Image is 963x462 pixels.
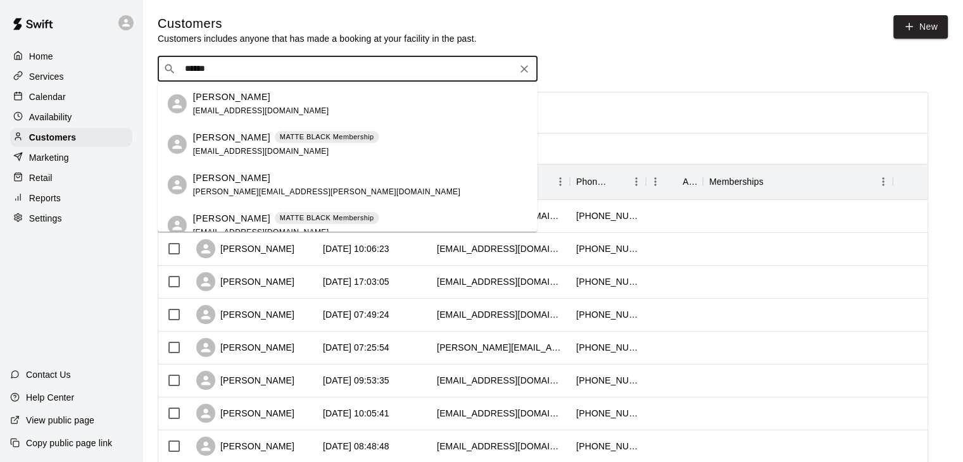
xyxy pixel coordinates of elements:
a: Retail [10,168,132,187]
div: Phone Number [570,164,646,199]
div: Memberships [703,164,893,199]
p: MATTE BLACK Membership [280,213,374,223]
p: Customers includes anyone that has made a booking at your facility in the past. [158,32,477,45]
div: [PERSON_NAME] [196,272,294,291]
button: Sort [764,173,781,190]
div: Search customers by name or email [158,56,538,82]
p: Services [29,70,64,83]
p: Customers [29,131,76,144]
div: 2025-10-14 10:06:23 [323,242,389,255]
div: [PERSON_NAME] [196,404,294,423]
div: +16047826532 [576,407,639,420]
div: Phone Number [576,164,609,199]
p: View public page [26,414,94,427]
p: Retail [29,172,53,184]
div: [PERSON_NAME] [196,371,294,390]
p: MATTE BLACK Membership [280,132,374,142]
div: +16048092282 [576,440,639,453]
div: [PERSON_NAME] [196,437,294,456]
div: 2025-10-12 09:53:35 [323,374,389,387]
div: caronordberg@gmail.com [437,407,563,420]
p: [PERSON_NAME] [193,131,270,144]
p: Contact Us [26,368,71,381]
p: Marketing [29,151,69,164]
a: Customers [10,128,132,147]
div: Memberships [709,164,764,199]
div: Shane Vail [168,175,187,194]
div: davemoody@outlook.com [437,440,563,453]
div: Shane Naidu [168,135,187,154]
div: meccleton@hotmail.com [437,374,563,387]
div: ann.lipovsky@gmail.com [437,341,563,354]
a: Services [10,67,132,86]
div: ktoor@me.com [437,308,563,321]
p: Copy public page link [26,437,112,449]
div: 2025-10-11 08:48:48 [323,440,389,453]
div: +16048036370 [576,275,639,288]
div: Shane Coblin [168,94,187,113]
div: +16045063453 [576,242,639,255]
div: Age [683,164,696,199]
div: 2025-10-13 07:49:24 [323,308,389,321]
div: caseyjames3@icloud.com [437,275,563,288]
span: [EMAIL_ADDRESS][DOMAIN_NAME] [193,106,329,115]
div: Email [431,164,570,199]
div: [PERSON_NAME] [196,338,294,357]
button: Menu [551,172,570,191]
div: Shane Naidu [168,216,187,235]
div: +17786814548 [576,341,639,354]
p: Home [29,50,53,63]
div: [PERSON_NAME] [196,305,294,324]
div: +16046575284 [576,308,639,321]
div: Age [646,164,703,199]
button: Clear [515,60,533,78]
button: Sort [665,173,683,190]
span: [EMAIL_ADDRESS][DOMAIN_NAME] [193,228,329,237]
span: [EMAIL_ADDRESS][DOMAIN_NAME] [193,147,329,156]
p: [PERSON_NAME] [193,91,270,104]
p: Reports [29,192,61,204]
button: Sort [609,173,627,190]
a: Availability [10,108,132,127]
button: Menu [627,172,646,191]
p: Calendar [29,91,66,103]
p: [PERSON_NAME] [193,172,270,185]
p: Help Center [26,391,74,404]
div: 2025-10-13 07:25:54 [323,341,389,354]
div: jennifermcnaught@gmail.com [437,242,563,255]
div: 2025-10-11 10:05:41 [323,407,389,420]
div: +17782284887 [576,209,639,222]
button: Menu [646,172,665,191]
a: New [893,15,948,39]
div: 2025-10-13 17:03:05 [323,275,389,288]
a: Home [10,47,132,66]
span: [PERSON_NAME][EMAIL_ADDRESS][PERSON_NAME][DOMAIN_NAME] [193,187,460,196]
p: Availability [29,111,72,123]
button: Menu [874,172,893,191]
a: Reports [10,189,132,208]
a: Marketing [10,148,132,167]
p: Settings [29,212,62,225]
div: +16043684704 [576,374,639,387]
h5: Customers [158,15,477,32]
a: Settings [10,209,132,228]
div: [PERSON_NAME] [196,239,294,258]
a: Calendar [10,87,132,106]
p: [PERSON_NAME] [193,212,270,225]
